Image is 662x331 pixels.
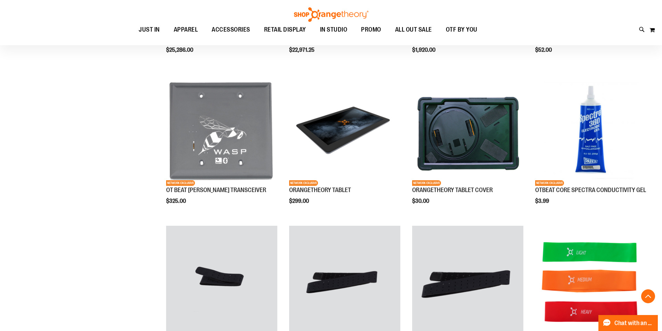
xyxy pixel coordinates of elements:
[166,75,277,187] a: Product image for OT BEAT POE TRANSCEIVERNETWORK EXCLUSIVE
[641,289,655,303] button: Back To Top
[412,187,493,193] a: ORANGETHEORY TABLET COVER
[361,22,381,38] span: PROMO
[166,198,187,204] span: $325.00
[286,71,404,222] div: product
[412,75,523,186] img: Product image for ORANGETHEORY TABLET COVER
[212,22,250,38] span: ACCESSORIES
[535,198,550,204] span: $3.99
[535,187,646,193] a: OTBEAT CORE SPECTRA CONDUCTIVITY GEL
[532,71,650,222] div: product
[395,22,432,38] span: ALL OUT SALE
[166,187,266,193] a: OT BEAT [PERSON_NAME] TRANSCEIVER
[166,47,194,53] span: $25,286.00
[412,198,430,204] span: $30.00
[535,180,564,186] span: NETWORK EXCLUSIVE
[289,198,310,204] span: $299.00
[293,7,369,22] img: Shop Orangetheory
[264,22,306,38] span: RETAIL DISPLAY
[535,47,553,53] span: $52.00
[289,180,318,186] span: NETWORK EXCLUSIVE
[598,315,658,331] button: Chat with an Expert
[289,47,316,53] span: $22,971.25
[289,187,351,193] a: ORANGETHEORY TABLET
[139,22,160,38] span: JUST IN
[412,47,436,53] span: $1,920.00
[535,75,646,186] img: OTBEAT CORE SPECTRA CONDUCTIVITY GEL
[166,75,277,186] img: Product image for OT BEAT POE TRANSCEIVER
[163,71,281,222] div: product
[409,71,527,222] div: product
[614,320,654,326] span: Chat with an Expert
[289,75,400,187] a: Product image for ORANGETHEORY TABLETNETWORK EXCLUSIVE
[412,75,523,187] a: Product image for ORANGETHEORY TABLET COVERNETWORK EXCLUSIVE
[174,22,198,38] span: APPAREL
[412,180,441,186] span: NETWORK EXCLUSIVE
[289,75,400,186] img: Product image for ORANGETHEORY TABLET
[320,22,348,38] span: IN STUDIO
[166,180,195,186] span: NETWORK EXCLUSIVE
[535,75,646,187] a: OTBEAT CORE SPECTRA CONDUCTIVITY GELNETWORK EXCLUSIVE
[446,22,477,38] span: OTF BY YOU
